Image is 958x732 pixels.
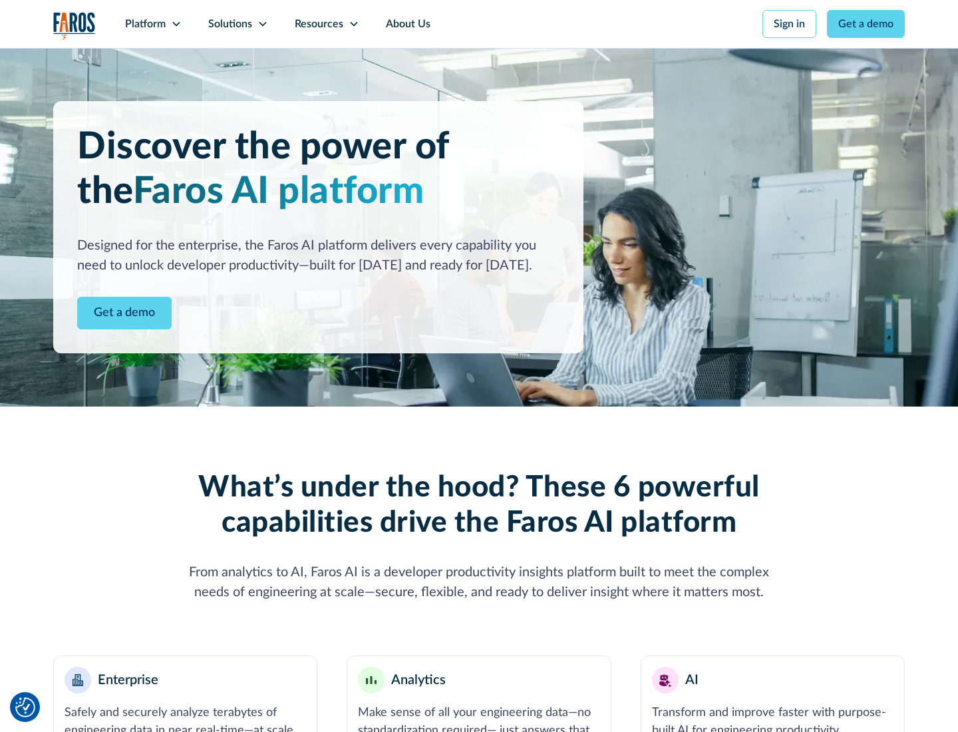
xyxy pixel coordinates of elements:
[655,669,676,691] img: AI robot or assistant icon
[366,676,377,685] img: Minimalist bar chart analytics icon
[53,12,96,39] a: home
[173,470,785,541] h2: What’s under the hood? These 6 powerful capabilities drive the Faros AI platform
[77,125,559,214] h1: Discover the power of the
[15,697,35,717] img: Revisit consent button
[77,297,172,329] a: Contact Modal
[173,562,785,602] div: From analytics to AI, Faros AI is a developer productivity insights platform built to meet the co...
[15,697,35,717] button: Cookie Settings
[77,236,559,275] div: Designed for the enterprise, the Faros AI platform delivers every capability you need to unlock d...
[208,16,252,32] div: Solutions
[295,16,343,32] div: Resources
[391,670,446,690] div: Analytics
[53,12,96,39] img: Logo of the analytics and reporting company Faros.
[125,16,166,32] div: Platform
[685,670,699,690] div: AI
[133,173,424,210] span: Faros AI platform
[73,674,83,686] img: Enterprise building blocks or structure icon
[98,670,158,690] div: Enterprise
[762,10,816,38] a: Sign in
[827,10,905,38] a: Get a demo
